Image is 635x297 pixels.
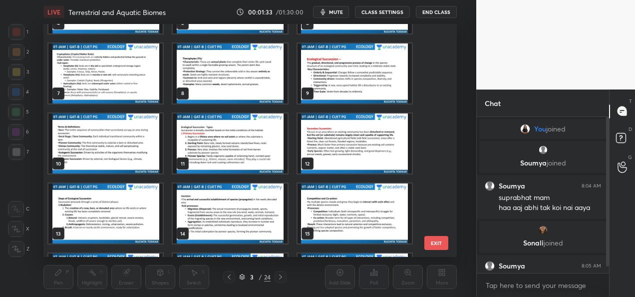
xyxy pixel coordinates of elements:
img: 3b5aa5d73a594b338ef2bb24cb4bd2f3.jpg [538,225,548,235]
p: Sonali [485,239,601,247]
div: grid [477,117,609,273]
p: Soumya [485,159,601,167]
span: joined [544,238,563,247]
div: X [8,221,29,237]
div: 3 [8,64,29,80]
h6: Soumya [499,261,525,270]
div: Z [8,241,29,257]
div: 8:04 AM [582,183,601,189]
img: default.png [485,181,495,191]
h4: Terrestrial and Aquatic Biomes [68,7,166,17]
div: 3 [247,274,257,280]
div: / [259,274,262,280]
span: joined [547,158,566,167]
button: mute [313,6,349,18]
div: 1 [8,24,28,40]
div: LIVE [43,6,64,18]
h6: Soumya [499,181,525,190]
button: EXIT [424,236,448,250]
p: G [628,153,632,161]
p: T [629,97,632,105]
div: 2 [8,44,29,60]
div: 5 [8,104,29,120]
img: 31e0e67977fa4eb481ffbcafe7fbc2ad.jpg [520,124,530,134]
button: CLASS SETTINGS [355,6,410,18]
div: grid [43,24,439,257]
div: C [8,201,29,217]
div: 7 [8,144,29,160]
div: 4 [8,84,29,100]
div: suprabhat mam [499,193,601,203]
button: End Class [416,6,457,18]
p: D [629,125,632,133]
p: Chat [477,90,509,116]
div: 24 [264,272,271,281]
img: default.png [538,145,548,155]
span: joined [546,125,566,133]
span: You [534,125,546,133]
img: default.png [485,261,495,271]
div: 6 [8,124,29,140]
span: mute [329,8,343,15]
div: 8:05 AM [582,263,601,269]
div: haa aaj abhi tak koi nai aaya [499,203,601,213]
